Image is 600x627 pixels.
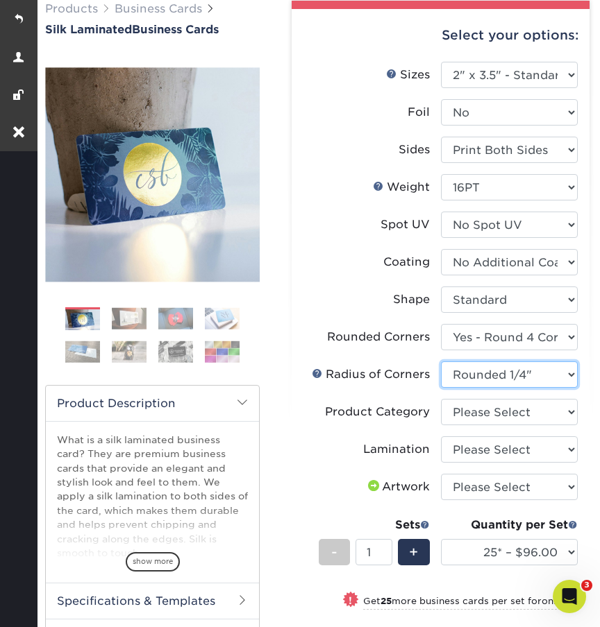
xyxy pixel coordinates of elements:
a: Products [45,2,98,15]
img: Business Cards 08 [205,341,240,363]
span: only [542,596,578,606]
h1: Business Cards [45,23,260,36]
div: Coating [383,254,430,270]
span: + [409,542,418,562]
span: Silk Laminated [45,23,132,36]
a: Business Cards [115,2,202,15]
img: Business Cards 06 [112,341,147,363]
span: 3 [581,580,592,591]
img: Business Cards 01 [65,302,100,337]
div: Lamination [363,441,430,458]
div: Spot UV [381,216,430,233]
div: Artwork [365,479,430,495]
div: Select your options: [303,9,578,62]
img: Silk Laminated 01 [45,67,260,282]
span: ! [349,594,352,608]
div: Quantity per Set [441,517,578,533]
div: Sizes [386,67,430,83]
h2: Product Description [46,386,259,421]
img: Business Cards 03 [158,308,193,329]
img: Business Cards 02 [112,308,147,329]
img: Business Cards 07 [158,341,193,363]
div: Sets [319,517,430,533]
img: Business Cards 04 [205,308,240,329]
img: Business Cards 05 [65,341,100,363]
div: Sides [399,141,430,158]
strong: 25 [381,596,392,606]
a: Silk LaminatedBusiness Cards [45,23,260,36]
small: Get more business cards per set for [363,596,578,610]
div: Shape [393,291,430,308]
div: Rounded Corners [327,329,430,345]
span: - [331,542,337,562]
span: show more [126,552,180,571]
div: Product Category [325,404,430,420]
h2: Specifications & Templates [46,583,259,619]
div: Foil [408,104,430,121]
iframe: Intercom live chat [553,580,586,613]
div: Radius of Corners [312,366,430,383]
div: Weight [373,179,430,196]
